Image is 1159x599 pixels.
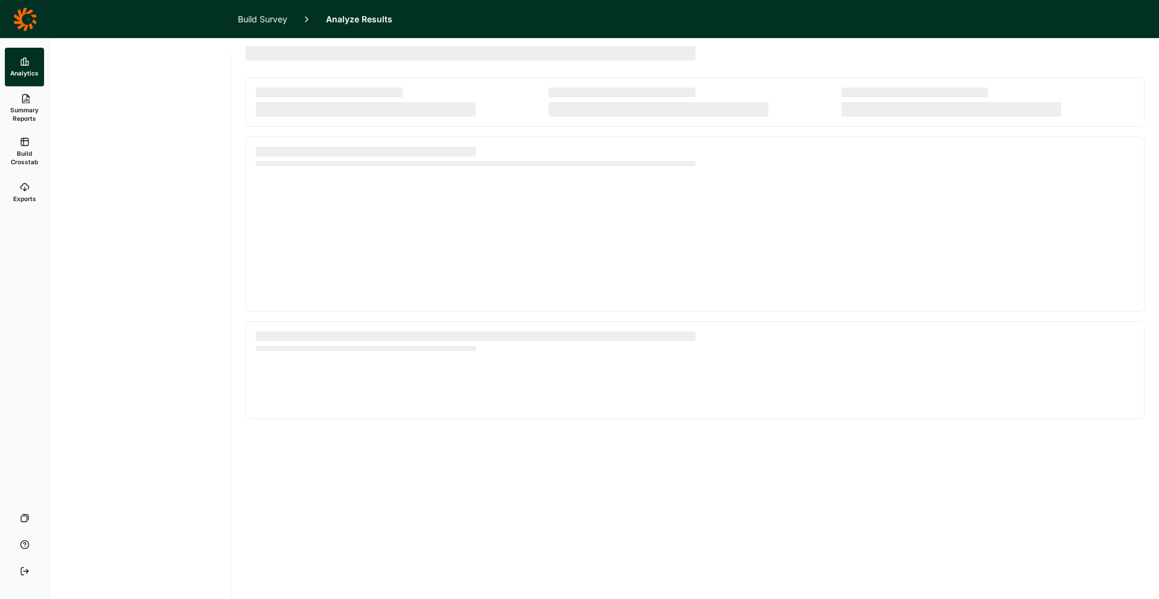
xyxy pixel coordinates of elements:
[10,149,39,166] span: Build Crosstab
[10,69,39,77] span: Analytics
[10,106,39,123] span: Summary Reports
[5,130,44,173] a: Build Crosstab
[5,173,44,212] a: Exports
[13,194,36,203] span: Exports
[5,48,44,86] a: Analytics
[5,86,44,130] a: Summary Reports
